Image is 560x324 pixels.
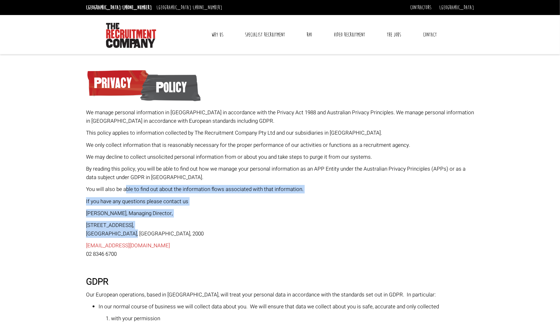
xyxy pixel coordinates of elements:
li: with your permission [111,314,474,323]
p: [PERSON_NAME], Managing Director, [86,209,474,218]
li: [GEOGRAPHIC_DATA]: [155,3,224,13]
p: 02 8346 6700 [86,241,474,258]
p: By reading this policy, you will be able to find out how we manage your personal information as a... [86,165,474,182]
p: This policy applies to information collected by The Recruitment Company Pty Ltd and our subsidiar... [86,129,474,137]
a: Contact [418,27,441,43]
li: [GEOGRAPHIC_DATA]: [84,3,153,13]
a: The Jobs [382,27,406,43]
li: In our normal course of business we will collect data about you. We will ensure that data we coll... [99,302,474,311]
p: [STREET_ADDRESS], [GEOGRAPHIC_DATA], [GEOGRAPHIC_DATA], 2000 [86,221,474,238]
img: The Recruitment Company [106,23,156,48]
span: Policy [140,72,201,103]
h3: GDPR [86,277,474,287]
a: Video Recruitment [329,27,370,43]
a: Contractors [410,4,431,11]
a: [PHONE_NUMBER] [193,4,222,11]
p: We manage personal information in [GEOGRAPHIC_DATA] in accordance with the Privacy Act 1988 and A... [86,108,474,125]
a: [PHONE_NUMBER] [122,4,152,11]
p: You will also be able to find out about the information flows associated with that information. [86,185,474,193]
span: Privacy [86,67,151,99]
p: If you have any questions please contact us [86,197,474,206]
a: RPO [302,27,317,43]
p: Our European operations, based in [GEOGRAPHIC_DATA], will treat your personal data in accordance ... [86,291,474,299]
a: Specialist Recruitment [240,27,290,43]
a: [GEOGRAPHIC_DATA] [439,4,474,11]
p: We only collect information that is reasonably necessary for the proper performance of our activi... [86,141,474,149]
a: [EMAIL_ADDRESS][DOMAIN_NAME] [86,242,170,249]
p: We may decline to collect unsolicited personal information from or about you and take steps to pu... [86,153,474,161]
a: Why Us [207,27,228,43]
